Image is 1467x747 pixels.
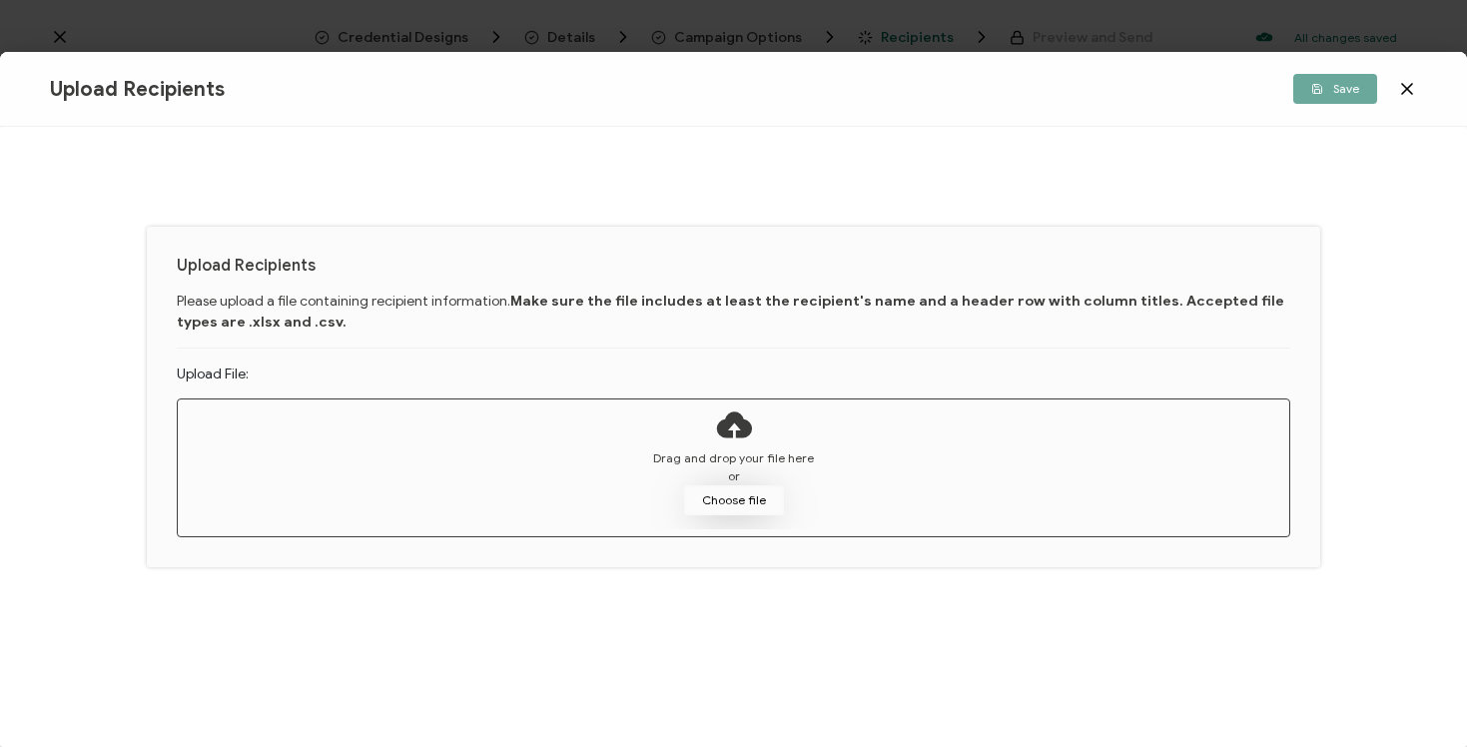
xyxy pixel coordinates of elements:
[177,293,1284,331] b: Make sure the file includes at least the recipient's name and a header row with column titles. Ac...
[728,467,740,485] span: or
[177,257,1290,276] h1: Upload Recipients
[1293,74,1377,104] button: Save
[684,485,784,515] button: Choose file
[1367,651,1467,747] iframe: Chat Widget
[653,449,814,467] span: Drag and drop your file here
[177,364,1290,388] div: Upload File:
[50,77,225,102] span: Upload Recipients
[1311,83,1359,95] span: Save
[177,291,1290,333] p: Please upload a file containing recipient information.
